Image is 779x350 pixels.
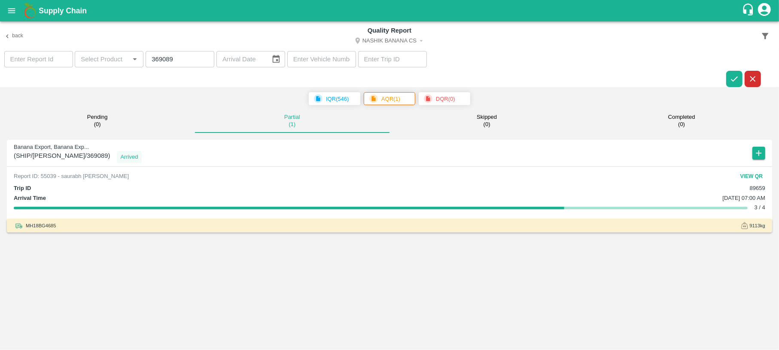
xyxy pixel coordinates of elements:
div: customer-support [742,3,757,18]
button: open drawer [2,1,21,21]
input: Enter Shipment Id [146,51,214,67]
span: AQR(1) [364,92,415,105]
button: Select DC [158,36,621,48]
p: Trip ID [14,184,31,193]
small: ( 0 ) [484,121,490,128]
p: Banana Export, Banana Exp... [14,143,142,151]
p: 3 / 4 [755,204,765,212]
span: DQR(0) [419,92,470,105]
span: 9113 kg [750,222,766,229]
small: ( 0 ) [94,121,101,128]
span: ( SHIP/[PERSON_NAME]/369089 ) [14,151,110,163]
p: Skipped [477,114,497,121]
p: Partial [284,114,300,121]
button: View QR [738,170,765,183]
small: ( 0 ) [678,121,685,128]
h6: Quality Report [158,25,621,36]
p: Report ID: 55039 - saurabh [PERSON_NAME] [14,172,129,181]
input: Enter Trip ID [358,51,427,67]
p: AQR ( 1 ) [381,95,400,103]
img: truck [14,220,24,231]
small: ( 1 ) [289,121,295,128]
span: MH18BG4685 [26,222,56,229]
input: Arrival Date [216,51,265,67]
b: Supply Chain [39,6,87,15]
button: Open [129,54,140,65]
p: DQR ( 0 ) [436,95,455,103]
img: WeightIcon [741,222,748,229]
input: Enter Vehicle Number [287,51,356,67]
input: Enter Report Id [4,51,73,67]
input: Select Product [77,54,127,65]
p: IQR ( 546 ) [326,95,349,103]
p: 89659 [750,184,765,193]
div: account of current user [757,2,772,20]
a: Supply Chain [39,5,742,17]
img: logo [21,2,39,19]
p: Pending [87,114,108,121]
button: Choose date [268,51,284,67]
p: [DATE] 07:00 AM [723,194,765,202]
span: IQR(546) [309,92,360,105]
p: Arrival Time [14,194,46,202]
p: Completed [668,114,695,121]
div: Arrived [117,151,141,163]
